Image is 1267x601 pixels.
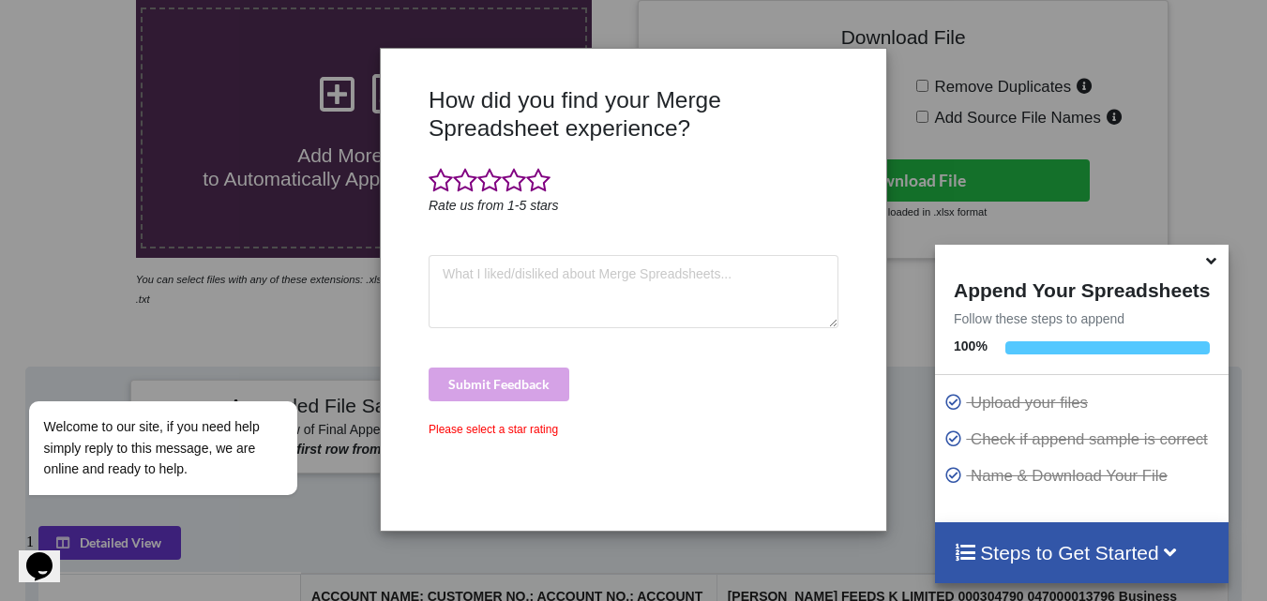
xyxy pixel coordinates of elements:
[954,338,988,353] b: 100 %
[935,274,1229,302] h4: Append Your Spreadsheets
[19,295,356,517] iframe: chat widget
[429,421,838,438] div: Please select a star rating
[429,86,838,142] h3: How did you find your Merge Spreadsheet experience?
[429,198,559,213] i: Rate us from 1-5 stars
[944,391,1224,414] p: Upload your files
[19,526,79,582] iframe: chat widget
[935,309,1229,328] p: Follow these steps to append
[944,464,1224,488] p: Name & Download Your File
[954,541,1210,564] h4: Steps to Get Started
[944,428,1224,451] p: Check if append sample is correct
